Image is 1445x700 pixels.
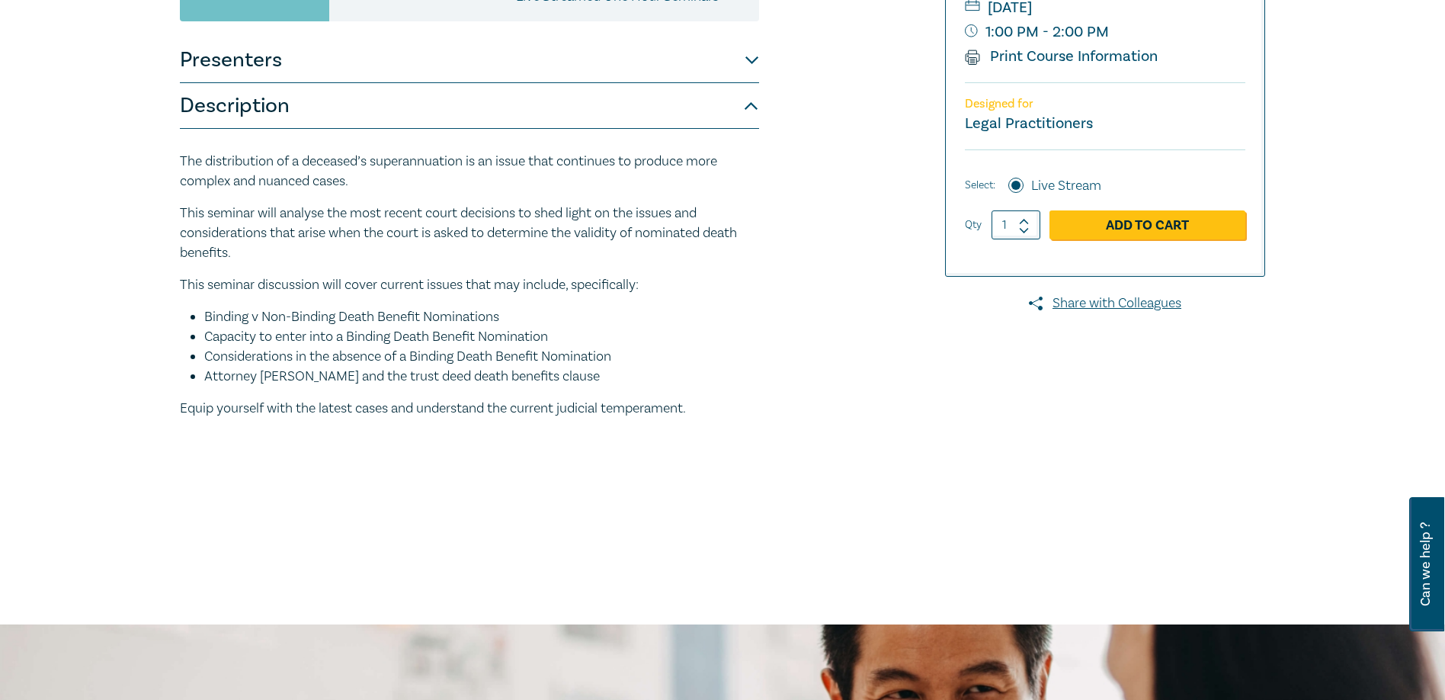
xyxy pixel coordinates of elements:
li: Binding v Non-Binding Death Benefit Nominations [204,307,759,327]
p: Designed for [965,97,1245,111]
button: Presenters [180,37,759,83]
span: Can we help ? [1418,506,1433,622]
a: Print Course Information [965,47,1158,66]
p: The distribution of a deceased’s superannuation is an issue that continues to produce more comple... [180,152,759,191]
small: Legal Practitioners [965,114,1093,133]
p: This seminar discussion will cover current issues that may include, specifically: [180,275,759,295]
p: Equip yourself with the latest cases and understand the current judicial temperament. [180,399,759,419]
a: Add to Cart [1049,210,1245,239]
span: Select: [965,177,995,194]
input: 1 [992,210,1040,239]
li: Attorney [PERSON_NAME] and the trust deed death benefits clause [204,367,759,387]
li: Capacity to enter into a Binding Death Benefit Nomination [204,327,759,347]
p: This seminar will analyse the most recent court decisions to shed light on the issues and conside... [180,204,759,263]
li: Considerations in the absence of a Binding Death Benefit Nomination [204,347,759,367]
label: Live Stream [1031,176,1101,196]
small: 1:00 PM - 2:00 PM [965,20,1245,44]
a: Share with Colleagues [945,294,1265,313]
button: Description [180,83,759,129]
label: Qty [965,217,982,233]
